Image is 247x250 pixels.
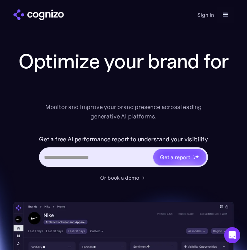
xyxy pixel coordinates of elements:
[193,155,194,156] img: star
[100,174,147,182] a: Or book a demo
[197,11,214,19] a: Sign in
[153,148,207,166] a: Get a reportstarstarstar
[224,227,240,243] div: Open Intercom Messenger
[39,135,208,170] form: Hero URL Input Form
[13,9,64,20] img: cognizo logo
[195,154,199,159] img: star
[100,174,139,182] div: Or book a demo
[217,7,234,23] div: menu
[18,50,229,73] h1: Optimize your brand for
[160,153,190,161] div: Get a report
[39,135,208,144] label: Get a free AI performance report to understand your visibility
[41,102,206,121] div: Monitor and improve your brand presence across leading generative AI platforms.
[193,157,196,159] img: star
[13,9,64,20] a: home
